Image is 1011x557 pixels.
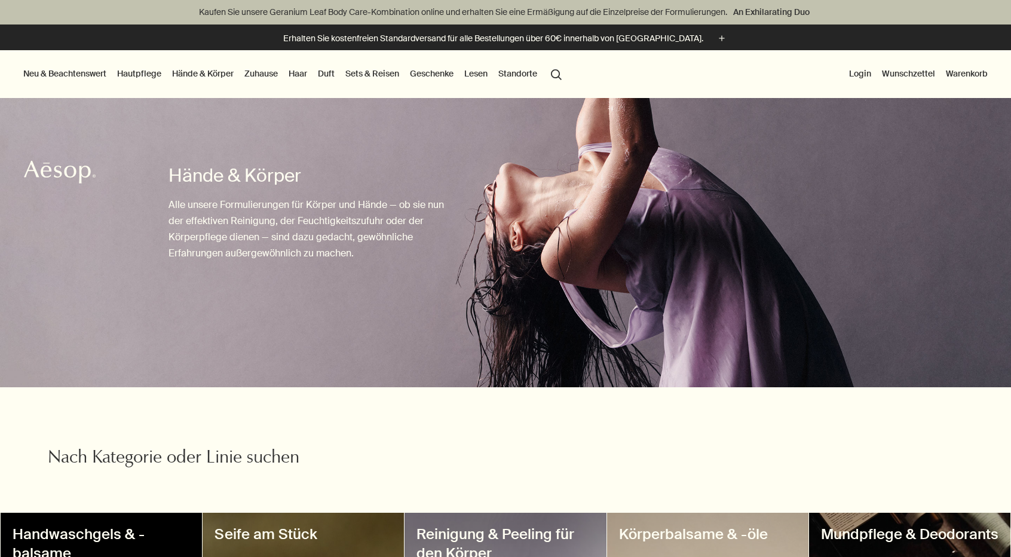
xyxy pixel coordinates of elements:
a: Sets & Reisen [343,66,402,81]
a: Zuhause [242,66,280,81]
h3: Körperbalsame & -öle [619,525,796,544]
h3: Seife am Stück [215,525,392,544]
button: Erhalten Sie kostenfreien Standardversand für alle Bestellungen über 60€ innerhalb von [GEOGRAPHI... [283,32,728,45]
svg: Aesop [24,160,96,184]
h2: Nach Kategorie oder Linie suchen [48,447,353,471]
a: Aesop [21,157,99,190]
nav: primary [21,50,567,98]
a: Lesen [462,66,490,81]
button: Warenkorb [943,66,990,81]
a: Haar [286,66,310,81]
nav: supplementary [847,50,990,98]
a: Wunschzettel [880,66,938,81]
p: Kaufen Sie unsere Geranium Leaf Body Care-Kombination online und erhalten Sie eine Ermäßigung auf... [12,6,999,19]
a: Hautpflege [115,66,164,81]
a: An Exhilarating Duo [731,5,812,19]
h1: Hände & Körper [168,164,458,188]
button: Menüpunkt "Suche" öffnen [546,62,567,85]
a: Duft [315,66,337,81]
a: Hände & Körper [170,66,236,81]
a: Geschenke [408,66,456,81]
h3: Mundpflege & Deodorants [821,525,998,544]
p: Erhalten Sie kostenfreien Standardversand für alle Bestellungen über 60€ innerhalb von [GEOGRAPHI... [283,32,703,45]
button: Neu & Beachtenswert [21,66,109,81]
p: Alle unsere Formulierungen für Körper und Hände — ob sie nun der effektiven Reinigung, der Feucht... [168,197,458,262]
button: Standorte [496,66,540,81]
button: Login [847,66,874,81]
